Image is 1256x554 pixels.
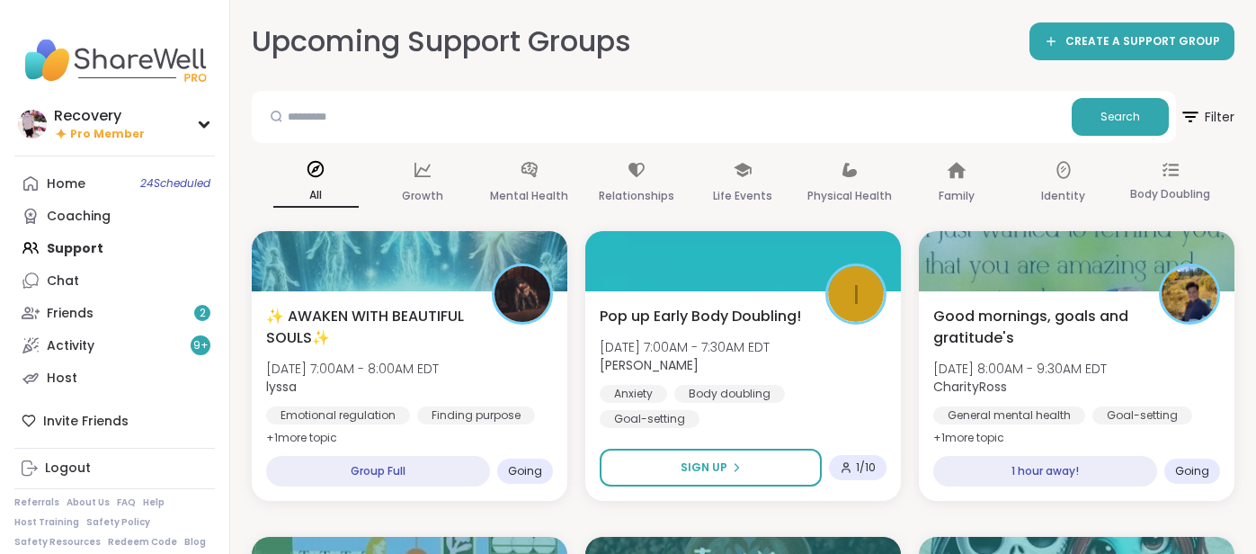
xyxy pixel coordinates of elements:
div: Coaching [47,208,111,226]
div: Logout [45,460,91,478]
div: Invite Friends [14,405,215,437]
div: Anxiety [600,385,667,403]
div: Host [47,370,77,388]
a: Blog [184,536,206,549]
div: Goal-setting [600,410,699,428]
a: Activity9+ [14,329,215,362]
div: Group Full [266,456,490,487]
img: ShareWell Nav Logo [14,29,215,92]
p: Identity [1041,185,1085,207]
img: Recovery [18,110,47,138]
span: [DATE] 7:00AM - 7:30AM EDT [600,338,770,356]
a: FAQ [117,496,136,509]
p: Relationships [599,185,674,207]
div: Activity [47,337,94,355]
span: [DATE] 7:00AM - 8:00AM EDT [266,360,439,378]
h2: Upcoming Support Groups [252,22,631,62]
a: Safety Policy [86,516,150,529]
button: Search [1072,98,1169,136]
a: About Us [67,496,110,509]
div: Finding purpose [417,407,535,424]
span: I [853,273,860,316]
span: 24 Scheduled [140,176,210,191]
p: Body Doubling [1130,183,1210,205]
p: Mental Health [490,185,568,207]
span: Pro Member [70,127,145,142]
a: Host Training [14,516,79,529]
a: Redeem Code [108,536,177,549]
button: Filter [1180,91,1234,143]
p: Family [939,185,975,207]
span: [DATE] 8:00AM - 9:30AM EDT [933,360,1107,378]
div: Friends [47,305,94,323]
a: Help [143,496,165,509]
div: Chat [47,273,79,290]
div: 1 hour away! [933,456,1157,487]
a: Chat [14,264,215,297]
b: lyssa [266,378,297,396]
p: Physical Health [807,185,892,207]
span: Search [1100,109,1140,125]
span: 9 + [193,338,209,353]
div: Home [47,175,85,193]
div: Goal-setting [1092,407,1192,424]
span: 2 [200,306,206,321]
a: Host [14,362,215,394]
div: Body doubling [674,385,785,403]
img: CharityRoss [1162,266,1217,322]
span: Going [1175,464,1209,478]
span: CREATE A SUPPORT GROUP [1065,34,1220,49]
div: Emotional regulation [266,407,410,424]
button: Sign Up [600,449,822,487]
a: Coaching [14,200,215,232]
span: Good mornings, goals and gratitude's [933,306,1139,349]
div: Recovery [54,106,145,126]
a: Referrals [14,496,59,509]
b: CharityRoss [933,378,1007,396]
b: [PERSON_NAME] [600,356,699,374]
span: Going [508,464,542,478]
p: All [273,184,359,208]
span: 1 / 10 [856,460,876,475]
div: General mental health [933,407,1085,424]
span: ✨ AWAKEN WITH BEAUTIFUL SOULS✨ [266,306,472,349]
a: Home24Scheduled [14,167,215,200]
a: CREATE A SUPPORT GROUP [1029,22,1234,60]
a: Logout [14,452,215,485]
a: Safety Resources [14,536,101,549]
span: Sign Up [681,460,727,476]
img: lyssa [494,266,550,322]
span: Filter [1180,95,1234,138]
p: Life Events [713,185,772,207]
p: Growth [402,185,443,207]
span: Pop up Early Body Doubling! [600,306,801,327]
a: Friends2 [14,297,215,329]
